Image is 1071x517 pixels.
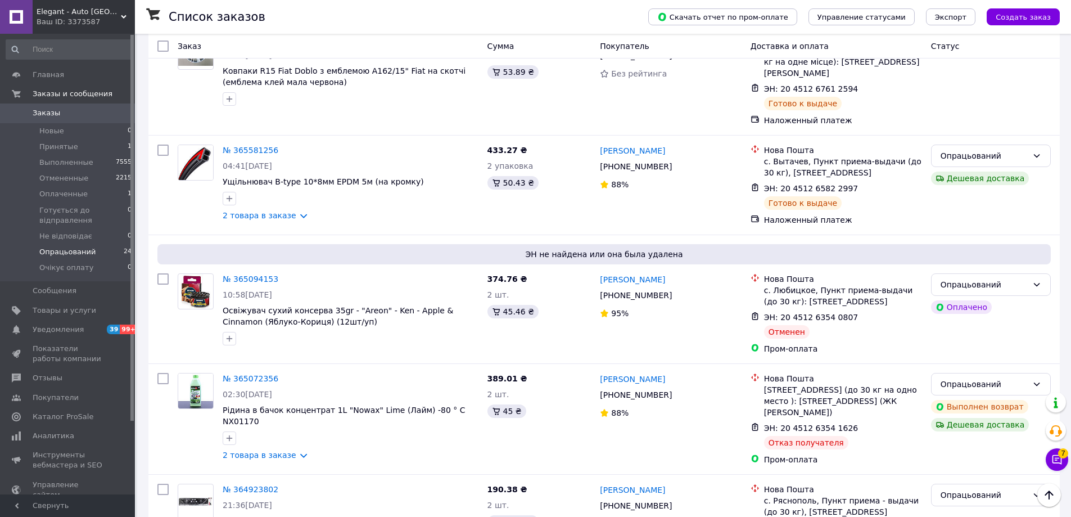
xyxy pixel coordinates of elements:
div: Нова Пошта [764,484,922,495]
div: [PHONE_NUMBER] [598,287,674,303]
span: 7555 [116,158,132,168]
span: 1 [128,189,132,199]
div: 45 ₴ [487,404,526,418]
div: Нова Пошта [764,145,922,156]
span: 02:30[DATE] [223,390,272,399]
div: Ваш ID: 3373587 [37,17,135,27]
div: Пром-оплата [764,343,922,354]
span: Каталог ProSale [33,412,93,422]
span: Статус [931,42,960,51]
div: Пром-оплата [764,454,922,465]
span: Рідина в бачок концентрат 1L "Nowax" Lime (Лайм) -80 ° С NX01170 [223,406,466,426]
button: Создать заказ [987,8,1060,25]
span: 2 шт. [487,390,509,399]
a: Ущільнювач В-type 10*8мм EPDM 5м (на кромку) [223,177,424,186]
img: Фото товару [178,497,213,506]
span: Главная [33,70,64,80]
span: Скачать отчет по пром-оплате [657,12,788,22]
span: Экспорт [935,13,966,21]
span: Заказ [178,42,201,51]
span: Управление статусами [817,13,906,21]
div: Нова Пошта [764,373,922,384]
span: 39 [107,325,120,334]
span: 0 [128,263,132,273]
div: Наложенный платеж [764,115,922,126]
span: Управление сайтом [33,480,104,500]
div: с. Вытачев, Пункт приема-выдачи (до 30 кг), [STREET_ADDRESS] [764,156,922,178]
a: 2 товара в заказе [223,451,296,460]
span: Товары и услуги [33,305,96,316]
span: 190.38 ₴ [487,485,527,494]
span: ЭН: 20 4512 6354 0807 [764,313,858,322]
div: Опрацьований [941,489,1028,501]
span: 24 [124,247,132,257]
a: [PERSON_NAME] [600,145,665,156]
div: 53.89 ₴ [487,65,539,79]
span: Принятые [39,142,78,152]
span: Сумма [487,42,514,51]
a: [PERSON_NAME] [600,274,665,285]
span: 2215 [116,173,132,183]
span: Сообщения [33,286,76,296]
span: Готується до відправлення [39,205,128,226]
a: Фото товару [178,145,214,181]
span: Оплаченные [39,189,88,199]
span: 0 [128,231,132,241]
span: Отмененные [39,173,88,183]
div: Готово к выдаче [764,196,842,210]
span: 2 шт. [487,290,509,299]
button: Скачать отчет по пром-оплате [648,8,797,25]
span: 04:41[DATE] [223,161,272,170]
button: Наверх [1037,483,1061,507]
span: Очікує оплату [39,263,93,273]
span: Аналитика [33,431,74,441]
span: ЭН не найдена или она была удалена [162,249,1046,260]
span: ЭН: 20 4512 6354 1626 [764,424,858,433]
span: Без рейтинга [611,69,667,78]
input: Поиск [6,39,133,60]
div: с. Любицкое, Пункт приема-выдачи (до 30 кг): [STREET_ADDRESS] [764,285,922,307]
div: Дешевая доставка [931,418,1029,431]
a: Фото товару [178,373,214,409]
span: 21:36[DATE] [223,501,272,510]
span: Ковпаки R15 Fiat Doblo з емблемою А162/15" Fiat на скотчі (емблема клей мала червона) [223,66,466,87]
span: 2 шт. [487,501,509,510]
span: Отзывы [33,373,62,383]
button: Чат с покупателем7 [1046,448,1068,471]
a: Освіжувач сухий консерва 35gr - "Areon" - Ken - Apple & Cinnamon (Яблуко-Кориця) (12шт/уп) [223,306,453,326]
a: № 365094153 [223,275,278,284]
span: 88% [611,180,629,189]
span: Уведомления [33,325,84,335]
div: Дешевая доставка [931,172,1029,185]
span: Заказы [33,108,60,118]
a: [PERSON_NAME] [600,374,665,385]
div: Нова Пошта [764,273,922,285]
button: Управление статусами [808,8,915,25]
span: Инструменты вебмастера и SEO [33,450,104,470]
div: [STREET_ADDRESS] (до 30 кг на одно место ): [STREET_ADDRESS] (ЖК [PERSON_NAME]) [764,384,922,418]
div: Оплачено [931,300,992,314]
span: Не відповідає [39,231,92,241]
span: 2 упаковка [487,161,534,170]
span: 99+ [120,325,138,334]
a: [PERSON_NAME] [600,484,665,496]
span: 95% [611,309,629,318]
button: Экспорт [926,8,975,25]
span: Заказы и сообщения [33,89,112,99]
h1: Список заказов [169,10,265,24]
span: Создать заказ [996,13,1051,21]
span: Elegant - Auto Украина [37,7,121,17]
div: Готово к выдаче [764,97,842,110]
span: 389.01 ₴ [487,374,527,383]
div: [PHONE_NUMBER] [598,159,674,174]
div: Опрацьований [941,278,1028,291]
div: Могилев-[PERSON_NAME], №2 (до 30 кг на одне місце): [STREET_ADDRESS][PERSON_NAME] [764,45,922,79]
span: 374.76 ₴ [487,275,527,284]
img: Фото товару [178,145,213,179]
div: Выполнен возврат [931,400,1028,413]
span: ЭН: 20 4512 6582 2997 [764,184,858,193]
span: ЭН: 20 4512 6761 2594 [764,84,858,93]
span: Опрацьований [39,247,96,257]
